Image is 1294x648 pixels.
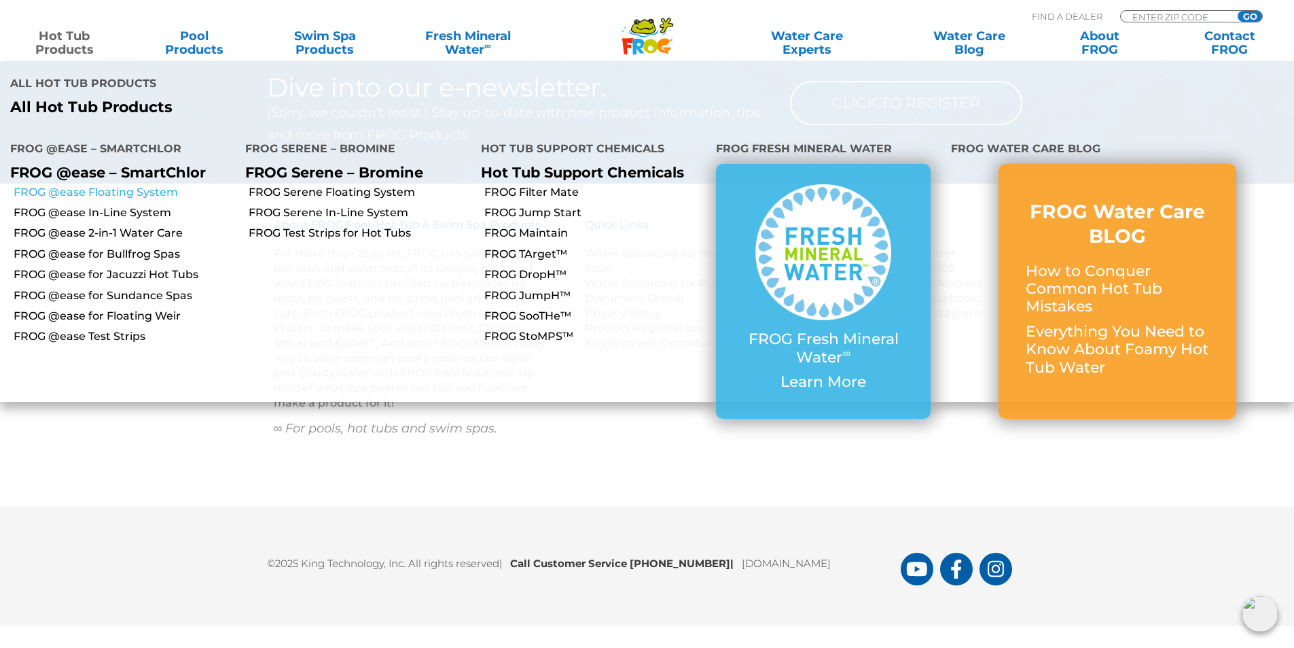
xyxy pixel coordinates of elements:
[10,99,637,116] a: All Hot Tub Products
[980,553,1012,585] a: FROG Products Instagram Page
[484,205,706,220] a: FROG Jump Start
[743,330,903,366] p: FROG Fresh Mineral Water
[730,557,734,570] span: |
[510,557,742,570] b: Call Customer Service [PHONE_NUMBER]
[1238,11,1262,22] input: GO
[484,247,706,262] a: FROG TArget™
[743,373,903,391] p: Learn More
[481,164,684,181] a: Hot Tub Support Chemicals
[249,185,470,200] a: FROG Serene Floating System
[249,226,470,241] a: FROG Test Strips for Hot Tubs
[484,226,706,241] a: FROG Maintain
[742,557,831,570] a: [DOMAIN_NAME]
[10,71,637,99] h4: All Hot Tub Products
[918,29,1020,56] a: Water CareBlog
[14,185,235,200] a: FROG @ease Floating System
[901,553,933,585] a: FROG Products You Tube Page
[14,29,115,56] a: Hot TubProducts
[1242,596,1278,632] img: openIcon
[144,29,245,56] a: PoolProducts
[484,267,706,282] a: FROG DropH™
[481,137,696,164] h4: Hot Tub Support Chemicals
[14,288,235,303] a: FROG @ease for Sundance Spas
[1026,262,1209,316] p: How to Conquer Common Hot Tub Mistakes
[1049,29,1150,56] a: AboutFROG
[716,137,931,164] h4: FROG Fresh Mineral Water
[499,557,502,570] span: |
[10,164,225,181] p: FROG @ease – SmartChlor
[484,309,706,324] a: FROG SooTHe™
[725,29,889,56] a: Water CareExperts
[14,226,235,241] a: FROG @ease 2-in-1 Water Care
[404,29,531,56] a: Fresh MineralWater∞
[274,421,498,436] em: ∞ For pools, hot tubs and swim spas.
[484,40,491,51] sup: ∞
[10,137,225,164] h4: FROG @ease – SmartChlor
[14,309,235,324] a: FROG @ease for Floating Weir
[951,137,1284,164] h4: FROG Water Care Blog
[274,29,376,56] a: Swim SpaProducts
[743,184,903,398] a: FROG Fresh Mineral Water∞ Learn More
[1026,199,1209,249] h3: FROG Water Care BLOG
[14,267,235,282] a: FROG @ease for Jacuzzi Hot Tubs
[1026,199,1209,383] a: FROG Water Care BLOG How to Conquer Common Hot Tub Mistakes Everything You Need to Know About Foa...
[1179,29,1280,56] a: ContactFROG
[267,548,901,572] p: ©2025 King Technology, Inc. All rights reserved
[245,137,460,164] h4: FROG Serene – Bromine
[14,329,235,344] a: FROG @ease Test Strips
[1032,10,1102,22] p: Find A Dealer
[1131,11,1223,22] input: Zip Code Form
[14,205,235,220] a: FROG @ease In-Line System
[14,247,235,262] a: FROG @ease for Bullfrog Spas
[245,164,460,181] p: FROG Serene – Bromine
[484,329,706,344] a: FROG StoMPS™
[940,553,973,585] a: FROG Products Facebook Page
[484,288,706,303] a: FROG JumpH™
[1026,323,1209,377] p: Everything You Need to Know About Foamy Hot Tub Water
[249,205,470,220] a: FROG Serene In-Line System
[842,346,850,360] sup: ∞
[484,185,706,200] a: FROG Filter Mate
